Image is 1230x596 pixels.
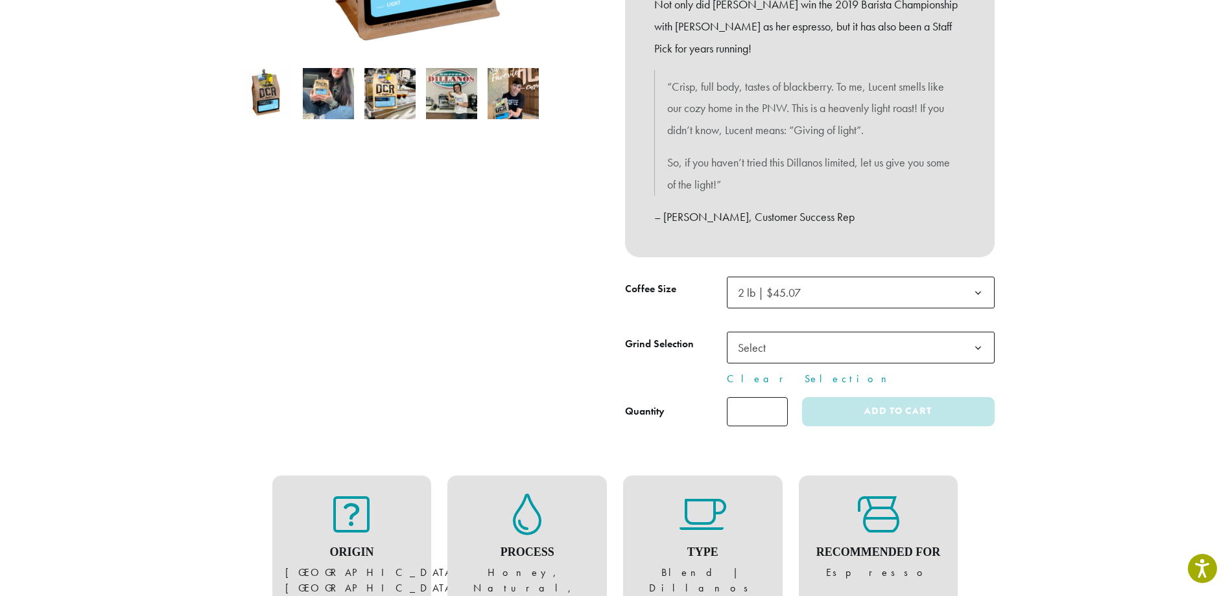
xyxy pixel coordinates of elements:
[733,280,814,305] span: 2 lb | $45.07
[241,68,292,119] img: Lucent
[812,545,945,560] h4: Recommended For
[727,332,995,363] span: Select
[727,397,788,426] input: Product quantity
[727,371,995,387] a: Clear Selection
[667,152,952,196] p: So, if you haven’t tried this Dillanos limited, let us give you some of the light!”
[733,335,779,360] span: Select
[488,68,539,119] img: Sams Favorite Dillanos Coffee
[426,68,477,119] img: Tanner Burke picks Lucent 2021
[285,545,419,560] h4: Origin
[625,280,727,299] label: Coffee Size
[727,277,995,308] span: 2 lb | $45.07
[654,206,965,228] p: – [PERSON_NAME], Customer Success Rep
[303,68,354,119] img: Lucent - Image 2
[636,545,770,560] h4: Type
[364,68,416,119] img: Lucent - Image 3
[667,76,952,141] p: “Crisp, full body, tastes of blackberry. To me, Lucent smells like our cozy home in the PNW. This...
[738,285,801,300] span: 2 lb | $45.07
[625,335,727,354] label: Grind Selection
[802,397,994,426] button: Add to cart
[812,494,945,580] figure: Espresso
[460,545,594,560] h4: Process
[625,404,665,419] div: Quantity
